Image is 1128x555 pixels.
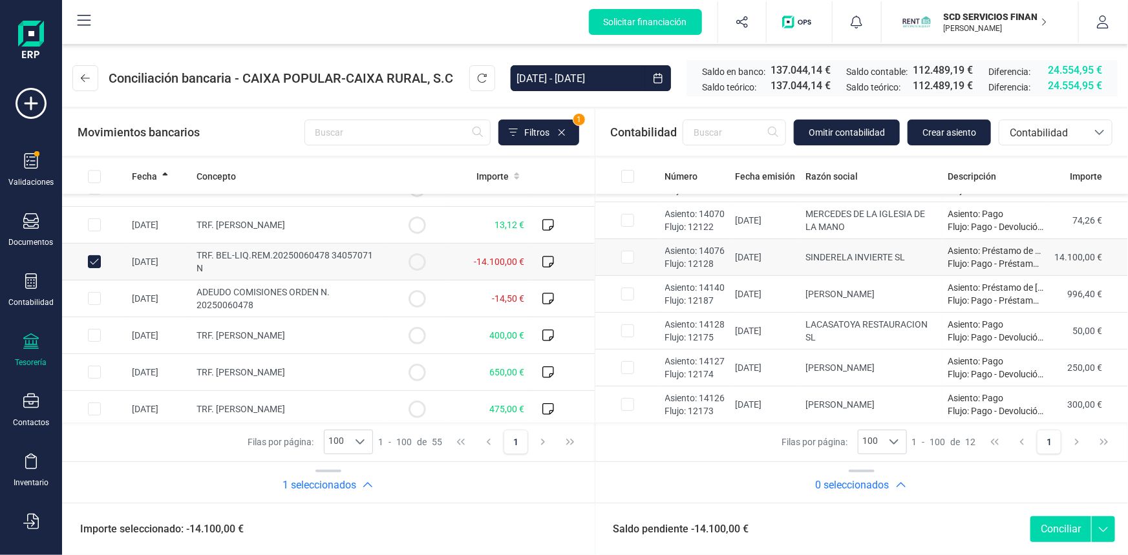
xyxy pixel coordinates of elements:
span: TRF. [PERSON_NAME] [197,330,285,340]
img: Logo de OPS [782,16,816,28]
button: First Page [983,430,1007,454]
div: Row Selected cee92f2c-60ee-4ab0-9c30-304526668240 [621,288,634,300]
span: Crear asiento [922,126,976,139]
td: [DATE] [730,239,801,276]
span: de [417,435,427,448]
td: [PERSON_NAME] [801,350,943,386]
button: Crear asiento [908,120,991,145]
p: Flujo: Pago - Devolución 789. [948,404,1044,417]
div: Row Selected 8e270104-931f-4ffe-8dbc-237098eb04a0 [621,324,634,337]
div: All items unselected [88,170,101,183]
p: Flujo: Pago - Devolución 788. [948,368,1044,381]
span: Concepto [197,170,236,183]
span: 137.044,14 € [771,63,831,78]
td: [DATE] [730,202,801,239]
span: -14.100,00 € [474,257,525,267]
td: [DATE] [730,386,801,423]
span: Razón social [806,170,858,183]
span: TRF. [PERSON_NAME] [197,367,285,377]
div: Row Selected 2fc580b4-c271-4875-9c07-4aedf1cd2363 [621,214,634,227]
span: 112.489,19 € [913,63,973,78]
button: Logo de OPS [774,1,824,43]
button: Solicitar financiación [589,9,702,35]
span: TRF. [PERSON_NAME] [197,404,285,414]
span: Saldo teórico: [846,81,900,94]
span: 13,12 € [495,220,525,230]
span: 112.489,19 € [913,78,973,94]
button: First Page [449,430,473,454]
p: Flujo: 12128 [665,257,725,270]
h2: 0 seleccionados [816,477,889,493]
span: Fecha emisión [736,170,796,183]
span: TRF. BEL-LIQ.REM.20250060478 34057071 N [197,250,373,273]
div: Row Selected 745085f6-37db-4ff0-a407-667659b5a1ba [88,292,101,305]
button: Filtros [498,120,579,145]
div: Row Unselected a5938663-6f96-4c6a-b224-3d66119a7146 [88,255,101,268]
span: Contabilidad [1005,125,1082,141]
p: Asiento: Pago [948,392,1044,404]
button: Page 1 [1037,430,1061,454]
span: 650,00 € [490,367,525,377]
button: Omitir contabilidad [794,120,900,145]
img: Logo Finanedi [18,21,44,62]
td: 250,00 € [1049,350,1128,386]
span: 100 [325,430,348,454]
span: Conciliación bancaria - CAIXA POPULAR-CAIXA RURAL, S.C.C.V. [109,69,480,87]
span: Importe [1070,170,1102,183]
td: LACASATOYA RESTAURACION SL [801,313,943,350]
td: [DATE] [730,313,801,350]
div: Row Selected 18cde3dc-d203-48c9-824d-f499b649cbf5 [88,218,101,231]
span: 24.554,95 € [1048,63,1102,78]
div: Row Selected a6d64c27-1c66-4278-bf55-8bed25456413 [621,398,634,411]
button: Next Page [1065,430,1089,454]
div: - [378,435,442,448]
p: Flujo: Pago - Préstamo 466. Amortización 10/2025. [948,257,1044,270]
div: Row Selected 5e79e9f3-500c-4ef6-a8cc-9bfe4f445f0e [88,366,101,379]
span: Saldo contable: [846,65,908,78]
span: 100 [930,435,946,448]
td: 300,00 € [1049,386,1128,423]
p: Asiento: 14140 [665,281,725,294]
span: Solicitar financiación [604,16,687,28]
p: Flujo: 12175 [665,331,725,344]
button: SCSCD SERVICIOS FINANCIEROS SL[PERSON_NAME] [897,1,1063,43]
button: Next Page [531,430,555,454]
p: [PERSON_NAME] [944,23,1047,34]
td: SINDERELA INVIERTE SL [801,239,943,276]
span: TRF. [PERSON_NAME] [197,220,285,230]
h2: 1 seleccionados [282,477,356,493]
p: Asiento: 14070 [665,207,725,220]
span: Movimientos bancarios [78,123,200,141]
span: Importe seleccionado: -14.100,00 € [65,521,244,537]
div: Row Selected d8e71d12-1732-493c-9313-40f413b1d314 [621,361,634,374]
div: Filas por página: [782,430,907,454]
td: 74,26 € [1049,202,1128,239]
div: Filas por página: [248,430,373,454]
span: Fecha [132,170,157,183]
td: [DATE] [127,244,191,280]
span: 100 [858,430,882,454]
div: Contactos [13,417,49,428]
p: Flujo: Pago - Préstamo 123. Amortización 10/2025. [948,294,1044,307]
p: Flujo: 12122 [665,220,725,233]
td: [DATE] [127,317,191,354]
td: [DATE] [127,354,191,391]
button: Previous Page [1010,430,1034,454]
span: Saldo teórico: [702,81,756,94]
td: [DATE] [127,391,191,428]
input: Buscar [304,120,491,145]
td: [PERSON_NAME] [801,276,943,313]
p: Asiento: Pago [948,207,1044,220]
span: Importe [476,170,509,183]
td: [PERSON_NAME] [801,386,943,423]
span: Filtros [525,126,550,139]
button: Last Page [1092,430,1116,454]
span: 475,00 € [490,404,525,414]
div: Row Selected d07bdd4c-d977-4f55-8207-0bdbb5745b0f [88,403,101,415]
span: 400,00 € [490,330,525,340]
td: [DATE] [127,280,191,317]
p: Flujo: 12174 [665,368,725,381]
button: Last Page [559,430,583,454]
p: Asiento: Préstamo de SINDERELA INVIERTE SL. [948,244,1044,257]
div: All items unselected [621,170,634,183]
